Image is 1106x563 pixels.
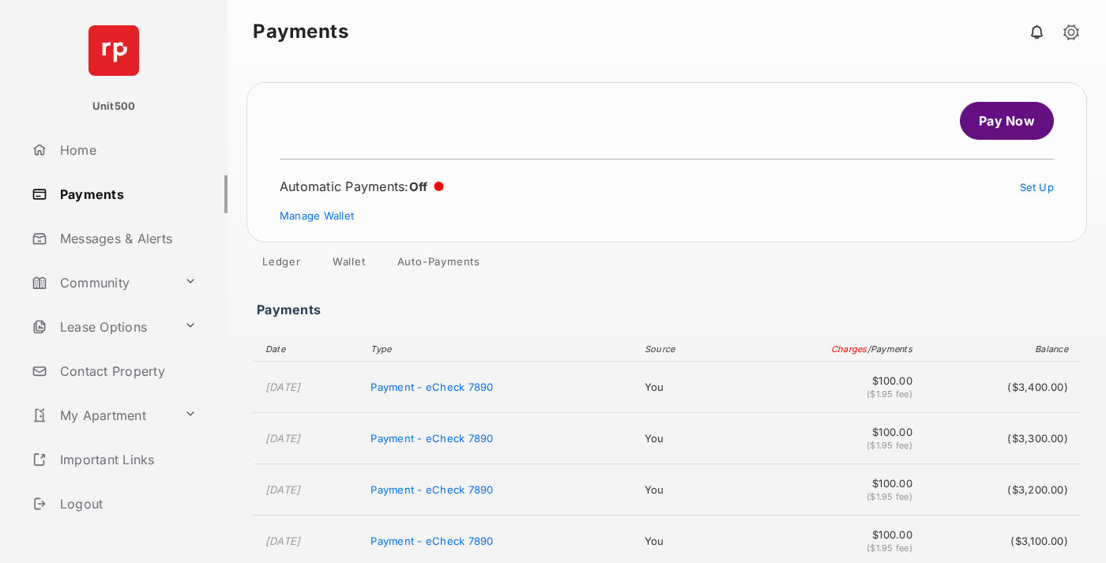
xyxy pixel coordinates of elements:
td: You [637,464,728,516]
span: Charges [831,343,867,355]
h3: Payments [257,302,325,309]
span: ($1.95 fee) [867,542,912,554]
span: $100.00 [736,477,912,490]
th: Type [363,337,637,362]
span: Payment - eCheck 7890 [371,535,493,547]
td: ($3,300.00) [920,413,1081,464]
img: svg+xml;base64,PHN2ZyB4bWxucz0iaHR0cDovL3d3dy53My5vcmcvMjAwMC9zdmciIHdpZHRoPSI2NCIgaGVpZ2h0PSI2NC... [88,25,139,76]
strong: Payments [253,22,348,41]
time: [DATE] [265,535,301,547]
time: [DATE] [265,483,301,496]
span: $100.00 [736,374,912,387]
td: You [637,413,728,464]
span: / Payments [867,343,912,355]
td: ($3,400.00) [920,362,1081,413]
span: $100.00 [736,426,912,438]
a: Lease Options [25,308,178,346]
a: Set Up [1020,181,1055,193]
a: Wallet [320,255,378,274]
th: Date [253,337,363,362]
span: ($1.95 fee) [867,388,912,400]
time: [DATE] [265,432,301,445]
span: ($1.95 fee) [867,440,912,451]
td: ($3,200.00) [920,464,1081,516]
a: Ledger [250,255,314,274]
span: $100.00 [736,528,912,541]
div: Automatic Payments : [280,178,444,194]
th: Source [637,337,728,362]
span: Off [409,179,428,194]
a: Contact Property [25,352,228,390]
a: Logout [25,485,228,523]
a: Payments [25,175,228,213]
p: Unit500 [92,99,136,114]
a: Messages & Alerts [25,220,228,257]
td: You [637,362,728,413]
time: [DATE] [265,381,301,393]
span: Payment - eCheck 7890 [371,432,493,445]
span: Payment - eCheck 7890 [371,483,493,496]
span: Payment - eCheck 7890 [371,381,493,393]
span: ($1.95 fee) [867,491,912,502]
a: Important Links [25,441,203,479]
a: My Apartment [25,396,178,434]
a: Home [25,131,228,169]
th: Balance [920,337,1081,362]
a: Community [25,264,178,302]
a: Auto-Payments [385,255,493,274]
a: Manage Wallet [280,209,354,222]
